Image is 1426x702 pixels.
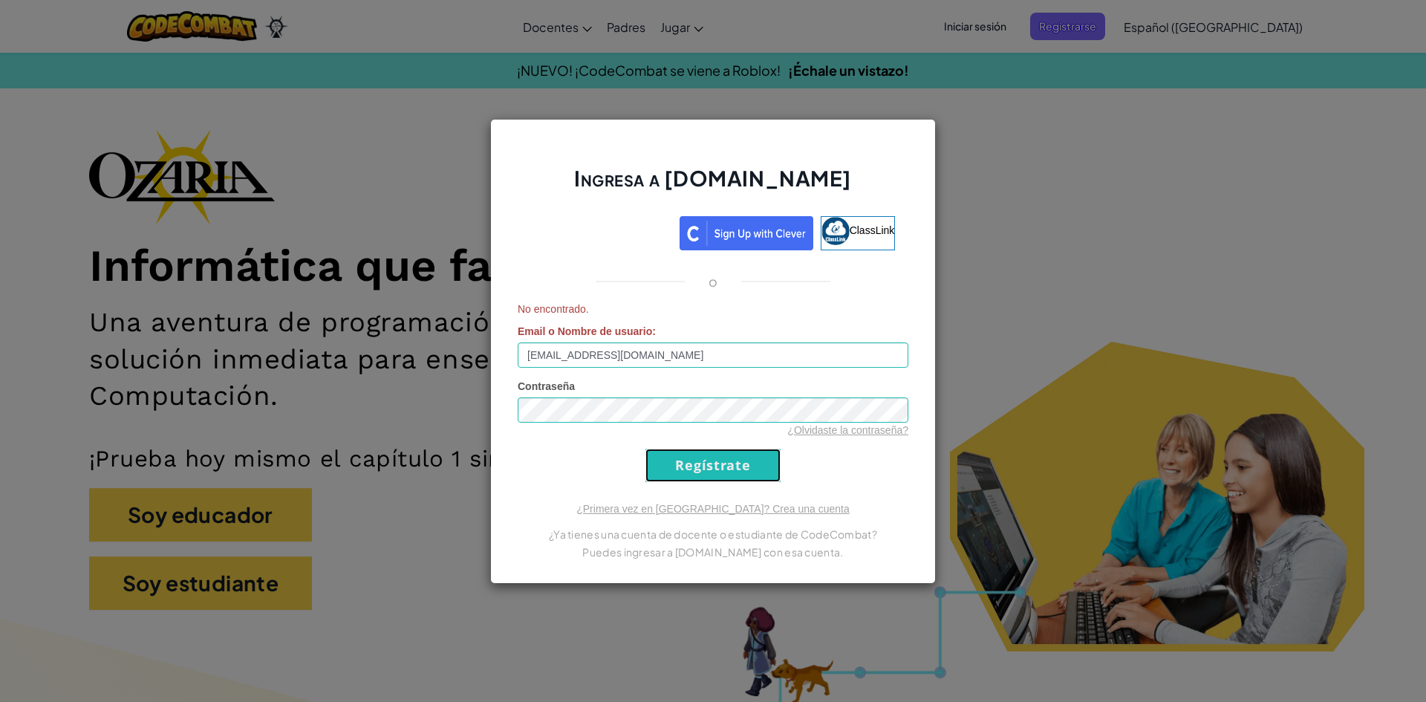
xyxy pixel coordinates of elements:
[850,224,895,235] span: ClassLink
[821,217,850,245] img: classlink-logo-small.png
[787,424,908,436] a: ¿Olvidaste la contraseña?
[518,164,908,207] h2: Ingresa a [DOMAIN_NAME]
[576,503,850,515] a: ¿Primera vez en [GEOGRAPHIC_DATA]? Crea una cuenta
[518,302,908,316] span: No encontrado.
[680,216,813,250] img: clever_sso_button@2x.png
[645,449,781,482] input: Regístrate
[524,215,680,247] iframe: Botón de Acceder con Google
[518,543,908,561] p: Puedes ingresar a [DOMAIN_NAME] con esa cuenta.
[518,380,575,392] span: Contraseña
[518,325,652,337] span: Email o Nombre de usuario
[518,324,656,339] label: :
[518,525,908,543] p: ¿Ya tienes una cuenta de docente o estudiante de CodeCombat?
[709,273,717,290] p: o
